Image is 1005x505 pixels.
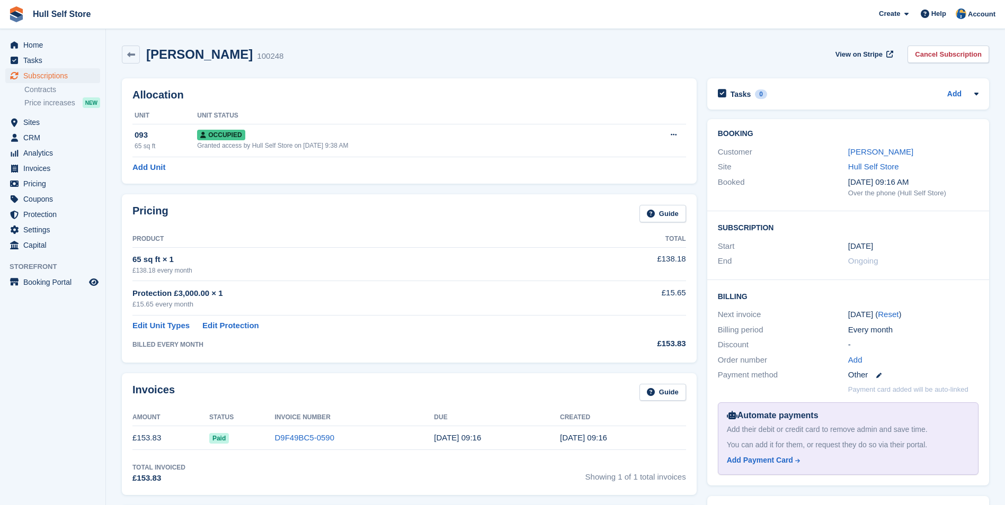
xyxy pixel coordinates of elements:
[718,255,848,267] div: End
[197,130,245,140] span: Occupied
[5,146,100,160] a: menu
[908,46,989,63] a: Cancel Subscription
[132,463,185,472] div: Total Invoiced
[848,324,979,336] div: Every month
[197,107,623,124] th: Unit Status
[848,384,968,395] p: Payment card added will be auto-linked
[931,8,946,19] span: Help
[848,354,862,366] a: Add
[23,146,87,160] span: Analytics
[560,409,686,426] th: Created
[848,162,899,171] a: Hull Self Store
[583,281,686,315] td: £15.65
[848,369,979,381] div: Other
[132,231,583,248] th: Product
[718,354,848,366] div: Order number
[132,161,165,174] a: Add Unit
[831,46,895,63] a: View on Stripe
[132,320,190,332] a: Edit Unit Types
[585,463,686,484] span: Showing 1 of 1 total invoices
[23,207,87,222] span: Protection
[727,439,970,450] div: You can add it for them, or request they do so via their portal.
[132,384,175,401] h2: Invoices
[132,89,686,101] h2: Allocation
[848,309,979,321] div: [DATE] ( )
[87,276,100,288] a: Preview store
[24,85,100,95] a: Contracts
[879,8,900,19] span: Create
[257,50,283,62] div: 100248
[718,324,848,336] div: Billing period
[727,455,793,466] div: Add Payment Card
[23,161,87,176] span: Invoices
[968,9,995,20] span: Account
[23,68,87,83] span: Subscriptions
[956,8,966,19] img: Hull Self Store
[209,409,275,426] th: Status
[132,409,209,426] th: Amount
[5,238,100,252] a: menu
[718,222,979,232] h2: Subscription
[718,161,848,173] div: Site
[848,188,979,199] div: Over the phone (Hull Self Store)
[132,340,583,349] div: BILLED EVERY MONTH
[5,68,100,83] a: menu
[5,38,100,52] a: menu
[23,238,87,252] span: Capital
[718,339,848,351] div: Discount
[718,291,979,301] h2: Billing
[731,89,751,99] h2: Tasks
[23,53,87,68] span: Tasks
[132,472,185,484] div: £153.83
[848,176,979,188] div: [DATE] 09:16 AM
[848,339,979,351] div: -
[718,240,848,252] div: Start
[583,231,686,248] th: Total
[135,141,197,151] div: 65 sq ft
[727,409,970,422] div: Automate payments
[583,338,686,350] div: £153.83
[583,247,686,281] td: £138.18
[718,309,848,321] div: Next invoice
[83,97,100,108] div: NEW
[848,240,873,252] time: 2025-08-06 23:00:00 UTC
[23,222,87,237] span: Settings
[23,130,87,145] span: CRM
[132,107,197,124] th: Unit
[835,49,883,60] span: View on Stripe
[23,192,87,206] span: Coupons
[132,287,583,300] div: Protection £3,000.00 × 1
[878,310,899,319] a: Reset
[135,129,197,141] div: 093
[5,53,100,68] a: menu
[23,115,87,130] span: Sites
[434,433,481,442] time: 2025-08-08 08:16:56 UTC
[718,369,848,381] div: Payment method
[24,97,100,109] a: Price increases NEW
[727,455,965,466] a: Add Payment Card
[132,299,583,310] div: £15.65 every month
[755,89,767,99] div: 0
[23,38,87,52] span: Home
[718,176,848,199] div: Booked
[5,115,100,130] a: menu
[10,261,105,272] span: Storefront
[23,275,87,290] span: Booking Portal
[24,98,75,108] span: Price increases
[5,275,100,290] a: menu
[848,147,913,156] a: [PERSON_NAME]
[197,141,623,150] div: Granted access by Hull Self Store on [DATE] 9:38 AM
[132,254,583,266] div: 65 sq ft × 1
[718,146,848,158] div: Customer
[639,384,686,401] a: Guide
[209,433,229,444] span: Paid
[8,6,24,22] img: stora-icon-8386f47178a22dfd0bd8f6a31ec36ba5ce8667c1dd55bd0f319d3a0aa187defe.svg
[29,5,95,23] a: Hull Self Store
[639,205,686,222] a: Guide
[560,433,607,442] time: 2025-08-07 08:16:56 UTC
[274,409,434,426] th: Invoice Number
[5,222,100,237] a: menu
[947,88,962,101] a: Add
[146,47,253,61] h2: [PERSON_NAME]
[202,320,259,332] a: Edit Protection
